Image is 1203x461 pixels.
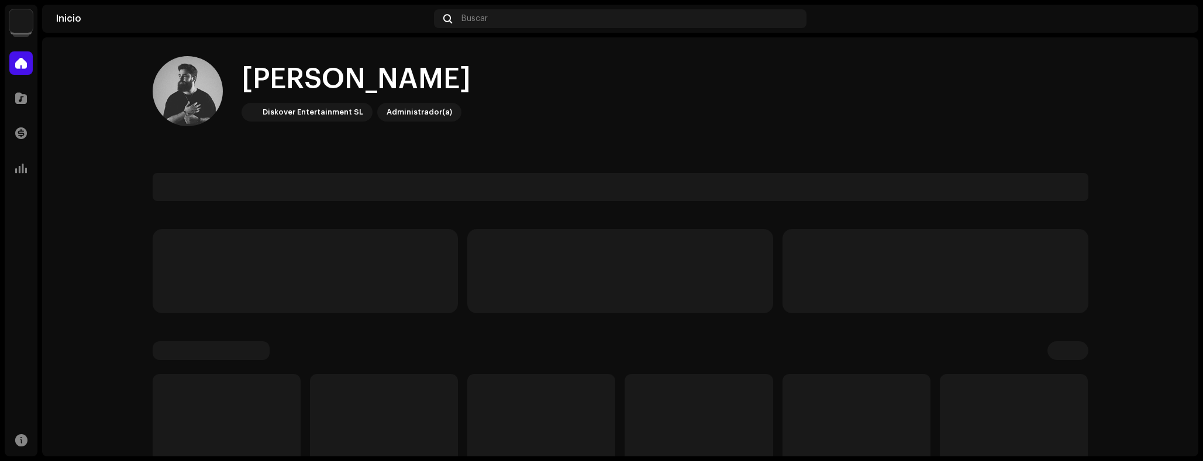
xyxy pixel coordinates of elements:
[244,105,258,119] img: 297a105e-aa6c-4183-9ff4-27133c00f2e2
[153,56,223,126] img: 64330119-7c00-4796-a648-24c9ce22806e
[242,61,471,98] div: [PERSON_NAME]
[1166,9,1184,28] img: 64330119-7c00-4796-a648-24c9ce22806e
[387,105,452,119] div: Administrador(a)
[56,14,429,23] div: Inicio
[9,9,33,33] img: 297a105e-aa6c-4183-9ff4-27133c00f2e2
[461,14,488,23] span: Buscar
[263,105,363,119] div: Diskover Entertainment SL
